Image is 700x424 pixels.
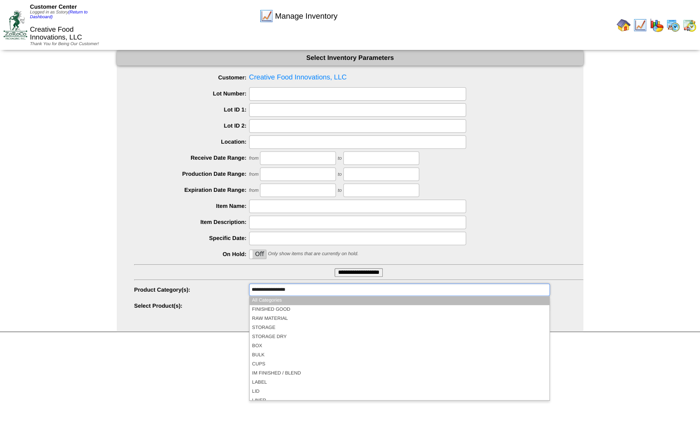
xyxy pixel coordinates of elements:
[134,90,249,97] label: Lot Number:
[134,219,249,225] label: Item Description:
[250,323,549,332] li: STORAGE
[338,156,342,161] span: to
[617,18,631,32] img: home.gif
[250,305,549,314] li: FINISHED GOOD
[633,18,647,32] img: line_graph.gif
[250,369,549,378] li: IM FINISHED / BLEND
[666,18,680,32] img: calendarprod.gif
[250,396,549,405] li: LINER
[250,314,549,323] li: RAW MATERIAL
[268,251,358,256] span: Only show items that are currently on hold.
[30,42,99,46] span: Thank You for Being Our Customer!
[249,188,259,193] span: from
[134,203,249,209] label: Item Name:
[249,172,259,177] span: from
[134,187,249,193] label: Expiration Date Range:
[683,18,697,32] img: calendarinout.gif
[134,286,249,293] label: Product Category(s):
[3,10,27,39] img: ZoRoCo_Logo(Green%26Foil)%20jpg.webp
[30,26,82,41] span: Creative Food Innovations, LLC
[650,18,664,32] img: graph.gif
[260,9,273,23] img: line_graph.gif
[275,12,338,21] span: Manage Inventory
[250,250,266,259] label: Off
[30,3,77,10] span: Customer Center
[338,188,342,193] span: to
[134,251,249,257] label: On Hold:
[250,342,549,351] li: BOX
[249,156,259,161] span: from
[117,50,583,66] div: Select Inventory Parameters
[134,171,249,177] label: Production Date Range:
[250,296,549,305] li: All Categories
[250,387,549,396] li: LID
[250,360,549,369] li: CUPS
[338,172,342,177] span: to
[134,154,249,161] label: Receive Date Range:
[134,74,249,81] label: Customer:
[250,351,549,360] li: BULK
[134,302,249,309] label: Select Product(s):
[134,138,249,145] label: Location:
[134,235,249,241] label: Specific Date:
[30,10,88,20] span: Logged in as Sstory
[250,332,549,342] li: STORAGE DRY
[134,122,249,129] label: Lot ID 2:
[134,71,583,84] span: Creative Food Innovations, LLC
[134,106,249,113] label: Lot ID 1:
[250,378,549,387] li: LABEL
[30,10,88,20] a: (Return to Dashboard)
[249,250,266,259] div: OnOff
